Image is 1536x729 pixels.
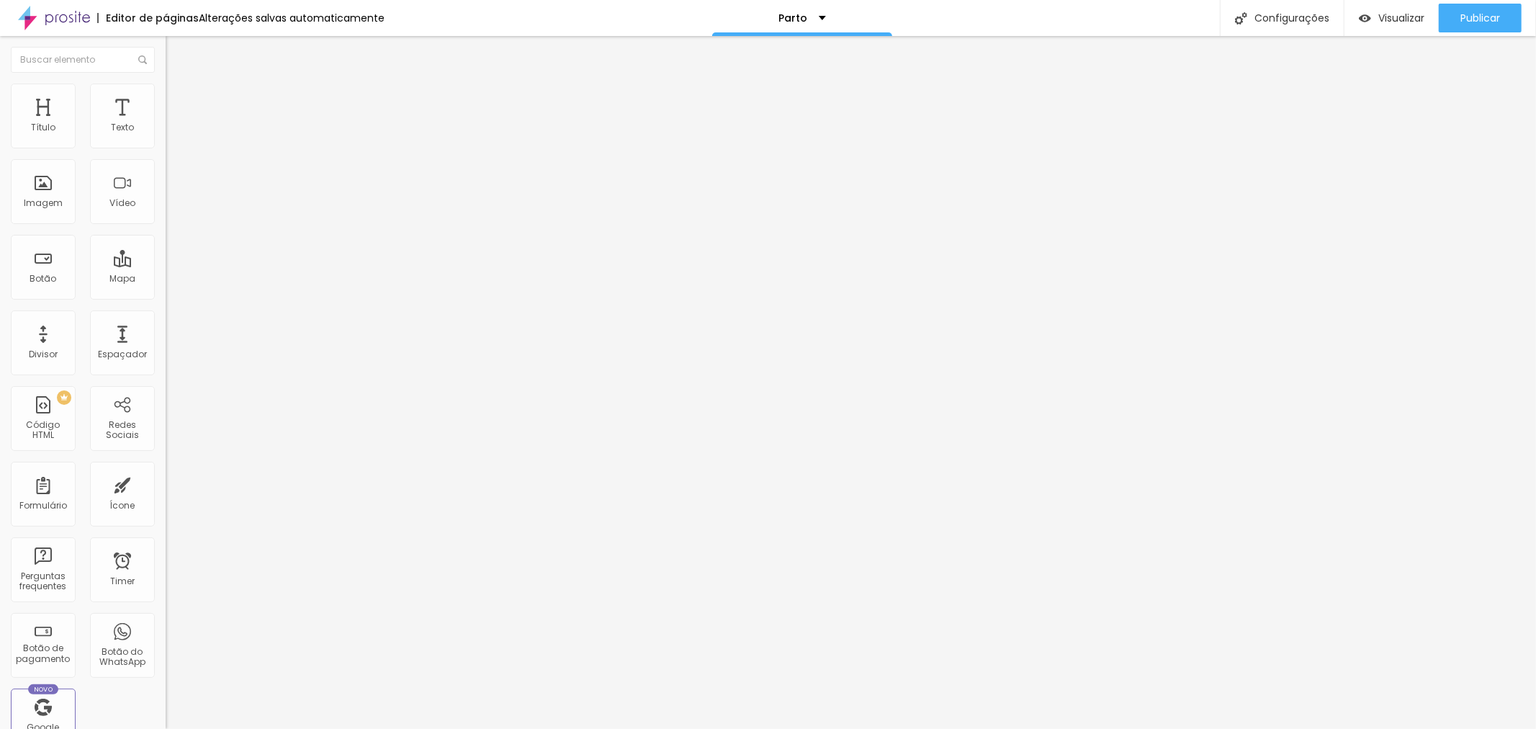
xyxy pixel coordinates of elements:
[14,420,71,441] div: Código HTML
[109,274,135,284] div: Mapa
[1359,12,1371,24] img: view-1.svg
[1344,4,1439,32] button: Visualizar
[138,55,147,64] img: Icone
[199,13,385,23] div: Alterações salvas automaticamente
[1439,4,1522,32] button: Publicar
[19,501,67,511] div: Formulário
[166,36,1536,729] iframe: Editor
[28,684,59,694] div: Novo
[109,198,135,208] div: Vídeo
[98,349,147,359] div: Espaçador
[24,198,63,208] div: Imagem
[11,47,155,73] input: Buscar elemento
[94,647,151,668] div: Botão do WhatsApp
[31,122,55,133] div: Título
[1235,12,1247,24] img: Icone
[14,571,71,592] div: Perguntas frequentes
[94,420,151,441] div: Redes Sociais
[29,349,58,359] div: Divisor
[779,13,808,23] p: Parto
[1460,12,1500,24] span: Publicar
[110,576,135,586] div: Timer
[97,13,199,23] div: Editor de páginas
[111,122,134,133] div: Texto
[30,274,57,284] div: Botão
[14,643,71,664] div: Botão de pagamento
[1378,12,1424,24] span: Visualizar
[110,501,135,511] div: Ícone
